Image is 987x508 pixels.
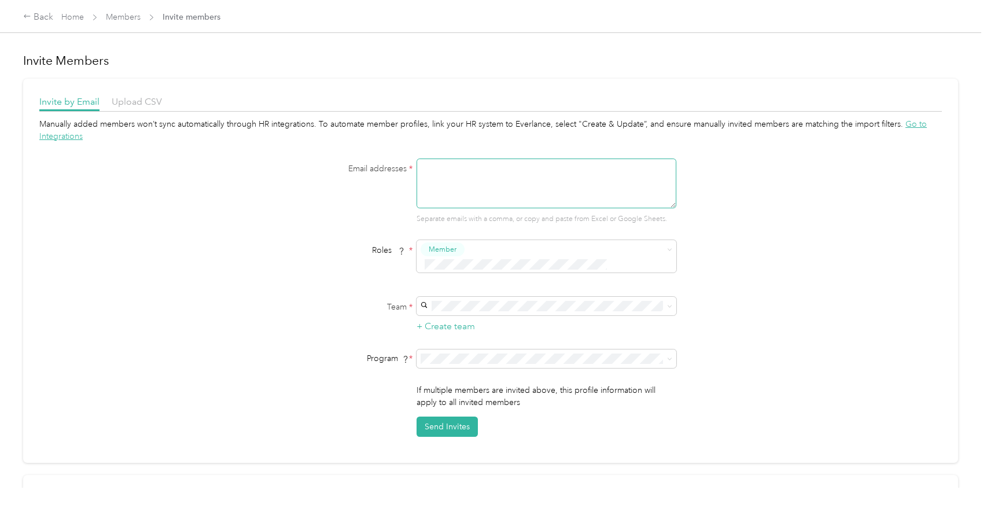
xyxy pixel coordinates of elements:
button: + Create team [417,319,475,334]
a: Members [106,12,141,22]
span: Invite by Email [39,96,100,107]
span: Invite members [163,11,220,23]
label: Email addresses [268,163,413,175]
button: Send Invites [417,417,478,437]
div: Back [23,10,53,24]
button: Member [421,242,465,257]
span: Go to Integrations [39,119,927,141]
p: If multiple members are invited above, this profile information will apply to all invited members [417,384,676,408]
div: Manually added members won’t sync automatically through HR integrations. To automate member profi... [39,118,942,142]
label: Team [268,301,413,313]
div: Program [268,352,413,365]
p: Separate emails with a comma, or copy and paste from Excel or Google Sheets. [417,214,676,224]
iframe: Everlance-gr Chat Button Frame [922,443,987,508]
a: Home [61,12,84,22]
span: Upload CSV [112,96,162,107]
span: Roles [368,241,409,259]
h1: Invite Members [23,53,958,69]
span: Member [429,244,456,255]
